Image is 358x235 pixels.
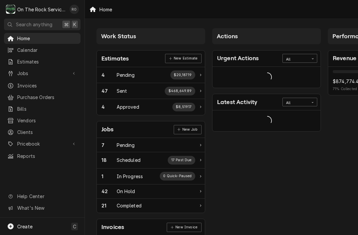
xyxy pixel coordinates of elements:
[4,33,81,44] a: Home
[97,184,205,199] a: Work Status
[212,67,321,88] div: Card Data
[4,56,81,67] a: Estimates
[16,21,52,28] span: Search anything
[97,99,205,115] a: Work Status
[97,138,205,152] a: Work Status
[4,115,81,126] a: Vendors
[4,151,81,162] a: Reports
[167,223,201,232] div: Card Link Button
[165,87,195,95] div: Work Status Supplemental Data
[17,224,32,229] span: Create
[97,51,205,67] div: Card Header
[17,140,67,147] span: Pricebook
[286,100,305,106] div: All
[96,28,205,44] div: Card Column Header
[97,83,205,99] a: Work Status
[6,5,15,14] div: O
[117,87,127,94] div: Work Status Title
[97,152,205,168] a: Work Status
[217,98,257,107] div: Card Title
[17,105,77,112] span: Bills
[263,70,272,84] span: Loading...
[17,35,77,42] span: Home
[4,68,81,79] a: Go to Jobs
[212,51,321,67] div: Card Header
[217,54,259,63] div: Card Title
[17,6,66,13] div: On The Rock Services
[217,33,238,40] span: Actions
[97,169,205,184] a: Work Status
[4,45,81,56] a: Calendar
[96,121,205,213] div: Card: Jobs
[212,94,321,110] div: Card Header
[117,157,141,164] div: Work Status Title
[117,142,135,149] div: Work Status Title
[101,54,129,63] div: Card Title
[101,103,117,110] div: Work Status Count
[97,67,205,83] a: Work Status
[97,138,205,213] div: Card Data
[117,173,143,180] div: Work Status Title
[17,117,77,124] span: Vendors
[160,172,195,180] div: Work Status Supplemental Data
[212,50,321,88] div: Card: Urgent Actions
[168,156,195,165] div: Work Status Supplemental Data
[101,188,117,195] div: Work Status Count
[17,153,77,160] span: Reports
[101,142,117,149] div: Work Status Count
[172,103,195,111] div: Work Status Supplemental Data
[64,21,69,28] span: ⌘
[4,202,81,213] a: Go to What's New
[4,80,81,91] a: Invoices
[167,223,201,232] a: New Invoice
[17,82,77,89] span: Invoices
[174,125,202,134] div: Card Link Button
[174,125,202,134] a: New Job
[97,199,205,213] a: Work Status
[6,5,15,14] div: On The Rock Services's Avatar
[96,50,205,115] div: Card: Estimates
[101,33,136,40] span: Work Status
[73,223,76,230] span: C
[17,70,67,77] span: Jobs
[212,110,321,131] div: Card Data
[165,54,201,63] a: New Estimate
[101,157,117,164] div: Work Status Count
[117,202,142,209] div: Work Status Title
[70,5,79,14] div: RO
[101,173,117,180] div: Work Status Count
[117,71,135,78] div: Work Status Title
[212,44,321,132] div: Card Column Content
[101,125,114,134] div: Card Title
[17,47,77,54] span: Calendar
[282,54,317,62] div: Card Data Filter Control
[170,70,196,79] div: Work Status Supplemental Data
[4,138,81,149] a: Go to Pricebook
[101,223,124,232] div: Card Title
[4,191,81,202] a: Go to Help Center
[4,127,81,138] a: Clients
[212,94,321,132] div: Card: Latest Activity
[286,57,305,62] div: All
[97,67,205,115] div: Card Data
[117,103,139,110] div: Work Status Title
[101,202,117,209] div: Work Status Count
[101,87,117,94] div: Work Status Count
[212,28,321,44] div: Card Column Header
[17,94,77,101] span: Purchase Orders
[73,21,76,28] span: K
[263,114,272,128] span: Loading...
[97,121,205,138] div: Card Header
[282,98,317,106] div: Card Data Filter Control
[4,103,81,114] a: Bills
[17,193,77,200] span: Help Center
[17,129,77,136] span: Clients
